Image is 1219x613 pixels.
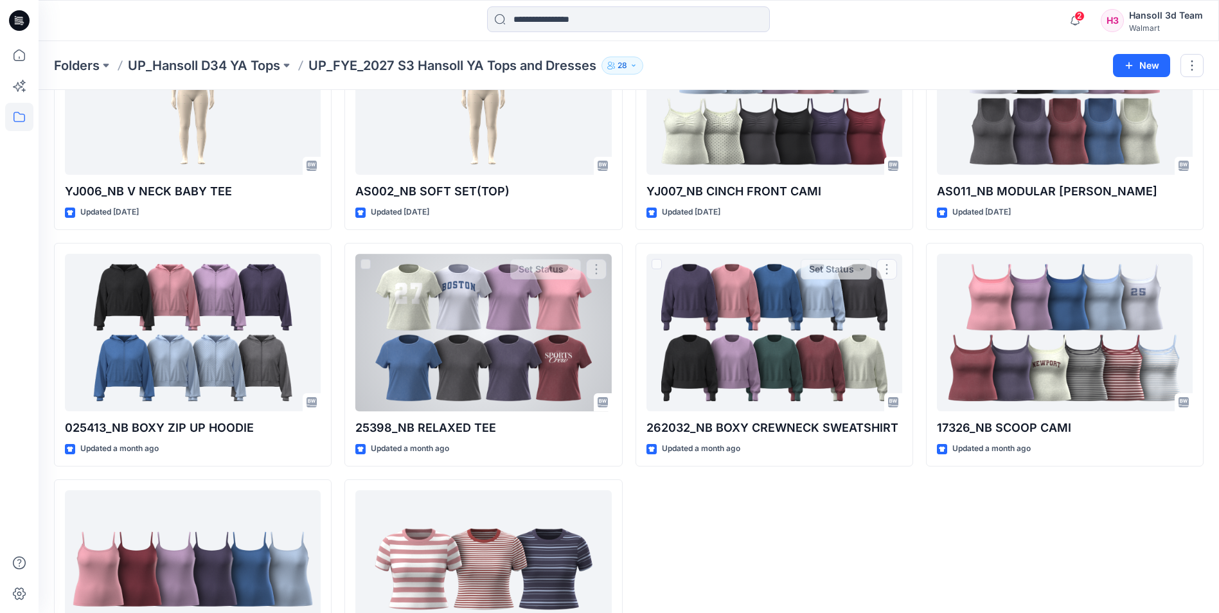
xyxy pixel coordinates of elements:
p: 25398_NB RELAXED TEE [355,419,611,437]
p: 025413_NB BOXY ZIP UP HOODIE [65,419,321,437]
p: 28 [618,58,627,73]
p: Updated a month ago [80,442,159,456]
div: Hansoll 3d Team [1129,8,1203,23]
a: AS002_NB SOFT SET(TOP) [355,17,611,175]
p: Updated [DATE] [80,206,139,219]
p: Updated a month ago [952,442,1031,456]
div: H3 [1101,9,1124,32]
a: UP_Hansoll D34 YA Tops [128,57,280,75]
p: Updated [DATE] [952,206,1011,219]
a: 25398_NB RELAXED TEE [355,254,611,411]
p: Updated a month ago [371,442,449,456]
button: 28 [601,57,643,75]
div: Walmart [1129,23,1203,33]
p: UP_FYE_2027 S3 Hansoll YA Tops and Dresses [308,57,596,75]
a: YJ006_NB V NECK BABY TEE [65,17,321,175]
p: AS011_NB MODULAR [PERSON_NAME] [937,182,1193,200]
a: AS011_NB MODULAR TAMI [937,17,1193,175]
a: 17326_NB SCOOP CAMI [937,254,1193,411]
p: Updated a month ago [662,442,740,456]
p: 17326_NB SCOOP CAMI [937,419,1193,437]
p: Updated [DATE] [662,206,720,219]
p: YJ006_NB V NECK BABY TEE [65,182,321,200]
p: AS002_NB SOFT SET(TOP) [355,182,611,200]
button: New [1113,54,1170,77]
a: Folders [54,57,100,75]
a: 025413_NB BOXY ZIP UP HOODIE [65,254,321,411]
a: YJ007_NB CINCH FRONT CAMI [646,17,902,175]
p: 262032_NB BOXY CREWNECK SWEATSHIRT [646,419,902,437]
p: Updated [DATE] [371,206,429,219]
p: YJ007_NB CINCH FRONT CAMI [646,182,902,200]
span: 2 [1074,11,1085,21]
a: 262032_NB BOXY CREWNECK SWEATSHIRT [646,254,902,411]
